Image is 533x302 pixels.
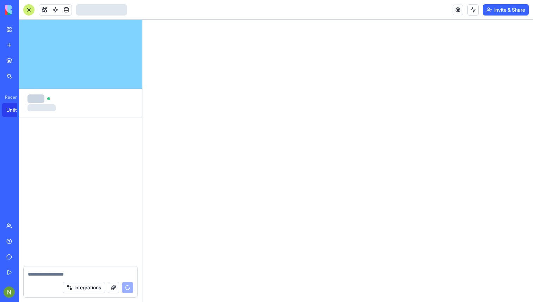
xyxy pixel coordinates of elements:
img: ACg8ocJJLK3DdklXXlCFcFnAkTHqCHPkaocScICFV0qAlKJSEbAnrQ=s96-c [4,286,15,298]
span: Recent [2,94,17,100]
img: logo [5,5,49,15]
button: Integrations [63,282,105,293]
a: Untitled App [2,103,30,117]
button: Invite & Share [483,4,529,16]
div: Untitled App [6,106,26,113]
